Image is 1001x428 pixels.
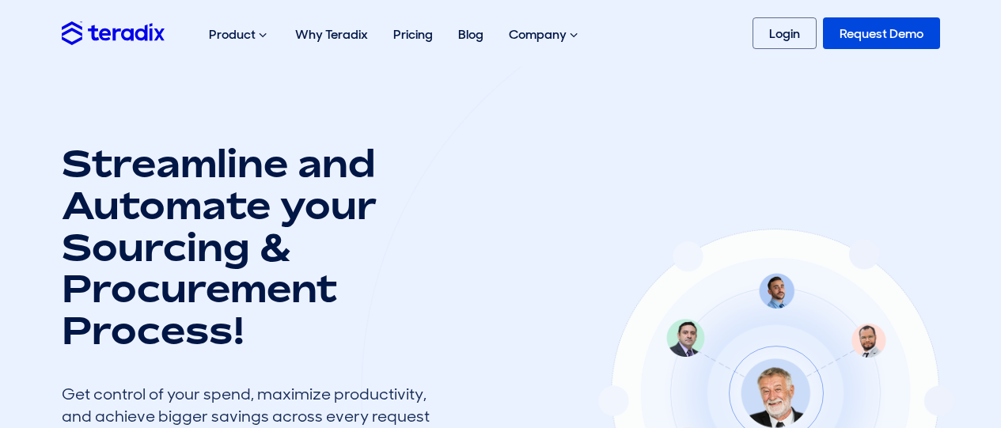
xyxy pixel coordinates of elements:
[62,21,165,44] img: Teradix logo
[381,9,446,59] a: Pricing
[62,142,442,351] h1: Streamline and Automate your Sourcing & Procurement Process!
[282,9,381,59] a: Why Teradix
[196,9,282,60] div: Product
[823,17,940,49] a: Request Demo
[753,17,817,49] a: Login
[446,9,496,59] a: Blog
[496,9,593,60] div: Company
